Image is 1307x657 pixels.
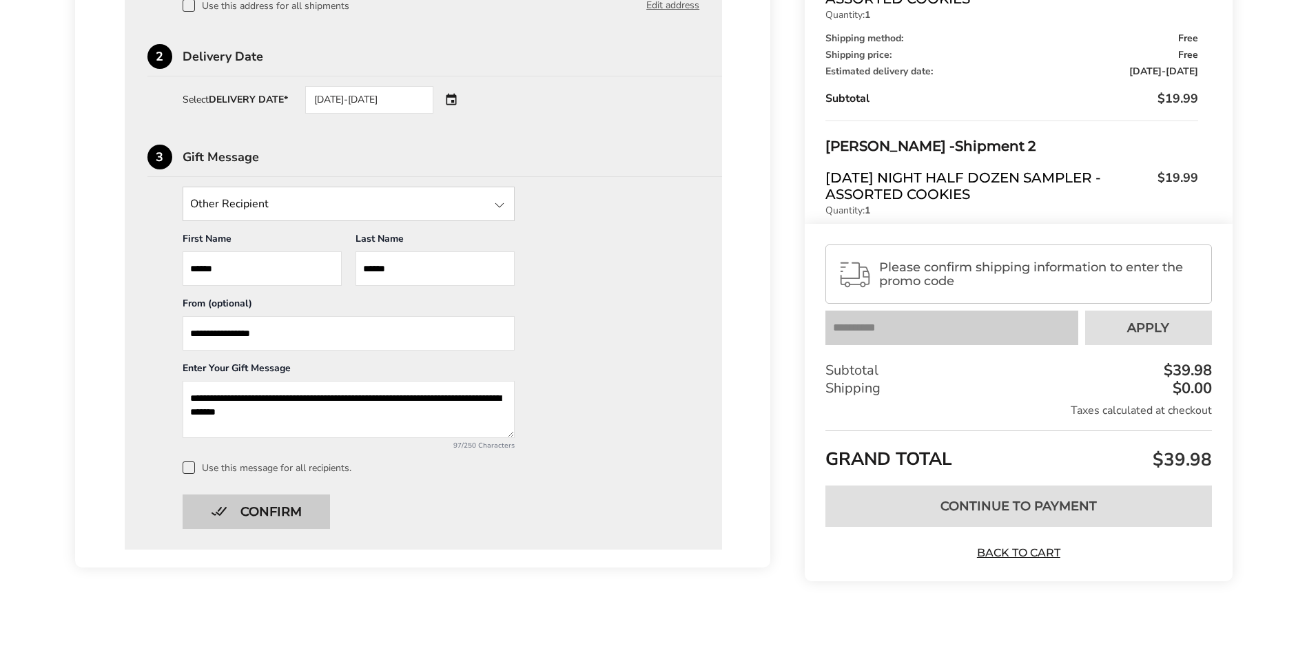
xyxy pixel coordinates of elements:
[183,187,515,221] input: State
[825,362,1211,380] div: Subtotal
[825,380,1211,398] div: Shipping
[183,251,342,286] input: First Name
[825,138,955,154] span: [PERSON_NAME] -
[147,44,172,69] div: 2
[356,232,515,251] div: Last Name
[147,145,172,169] div: 3
[1178,34,1198,43] span: Free
[183,50,723,63] div: Delivery Date
[825,135,1197,158] div: Shipment 2
[879,261,1199,289] span: Please confirm shipping information to enter the promo code
[183,381,515,438] textarea: Add a message
[183,316,515,351] input: From
[865,204,870,217] strong: 1
[825,67,1197,76] div: Estimated delivery date:
[1178,50,1198,60] span: Free
[183,494,330,529] button: Confirm button
[825,169,1150,202] span: [DATE] Night Half Dozen Sampler - Assorted Cookies
[1085,311,1212,346] button: Apply
[970,545,1067,561] a: Back to Cart
[183,441,515,450] div: 97/250 Characters
[825,206,1197,216] p: Quantity:
[183,151,723,163] div: Gift Message
[825,90,1197,107] div: Subtotal
[1129,65,1162,78] span: [DATE]
[825,10,1197,20] p: Quantity:
[305,86,433,114] div: [DATE]-[DATE]
[1160,364,1212,379] div: $39.98
[1129,67,1198,76] span: -
[1166,65,1198,78] span: [DATE]
[183,95,288,105] div: Select
[1149,448,1212,472] span: $39.98
[1157,90,1198,107] span: $19.99
[825,486,1211,527] button: Continue to Payment
[209,93,288,106] strong: DELIVERY DATE*
[183,232,342,251] div: First Name
[1151,169,1198,199] span: $19.99
[825,34,1197,43] div: Shipping method:
[183,297,515,316] div: From (optional)
[1169,382,1212,397] div: $0.00
[825,404,1211,419] div: Taxes calculated at checkout
[356,251,515,286] input: Last Name
[865,8,870,21] strong: 1
[825,169,1197,202] a: [DATE] Night Half Dozen Sampler - Assorted Cookies$19.99
[1127,322,1169,335] span: Apply
[183,362,515,381] div: Enter Your Gift Message
[825,50,1197,60] div: Shipping price:
[183,461,700,474] label: Use this message for all recipients.
[825,431,1211,476] div: GRAND TOTAL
